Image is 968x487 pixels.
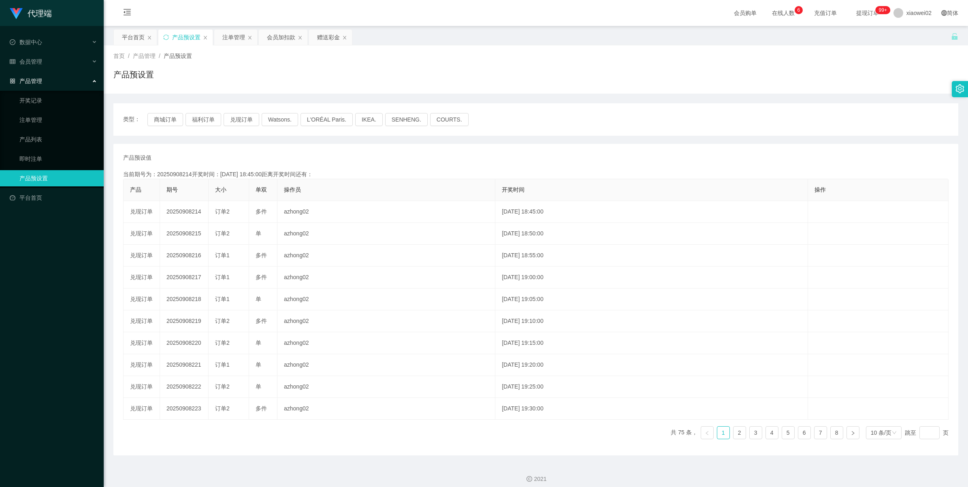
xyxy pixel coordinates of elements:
td: 20250908219 [160,310,209,332]
div: 产品预设置 [172,30,200,45]
li: 共 75 条， [671,426,697,439]
span: 多件 [256,405,267,412]
a: 注单管理 [19,112,97,128]
td: 兑现订单 [124,332,160,354]
span: 订单2 [215,318,230,324]
td: azhong02 [277,201,495,223]
span: 产品管理 [133,53,156,59]
span: 操作员 [284,186,301,193]
sup: 1109 [876,6,890,14]
i: 图标: appstore-o [10,78,15,84]
td: 兑现订单 [124,245,160,267]
span: 单 [256,383,261,390]
span: 充值订单 [810,10,841,16]
span: 多件 [256,274,267,280]
a: 产品列表 [19,131,97,147]
span: 订单2 [215,383,230,390]
i: 图标: close [203,35,208,40]
li: 6 [798,426,811,439]
span: 单双 [256,186,267,193]
td: [DATE] 19:25:00 [495,376,808,398]
td: azhong02 [277,332,495,354]
i: 图标: check-circle-o [10,39,15,45]
span: 提现订单 [852,10,883,16]
li: 3 [749,426,762,439]
a: 6 [798,427,810,439]
li: 5 [782,426,795,439]
a: 开奖记录 [19,92,97,109]
i: 图标: right [851,431,855,436]
i: 图标: close [298,35,303,40]
span: 订单1 [215,296,230,302]
button: 兑现订单 [224,113,259,126]
div: 10 条/页 [871,427,891,439]
button: 福利订单 [185,113,221,126]
div: 平台首页 [122,30,145,45]
a: 2 [733,427,746,439]
td: 20250908220 [160,332,209,354]
td: azhong02 [277,376,495,398]
td: 20250908214 [160,201,209,223]
span: 订单2 [215,340,230,346]
span: 订单1 [215,252,230,258]
button: 商城订单 [147,113,183,126]
sup: 6 [795,6,803,14]
td: 兑现订单 [124,201,160,223]
h1: 代理端 [28,0,52,26]
td: 20250908218 [160,288,209,310]
span: 单 [256,361,261,368]
span: 首页 [113,53,125,59]
span: 开奖时间 [502,186,525,193]
td: 兑现订单 [124,376,160,398]
i: 图标: copyright [527,476,532,482]
button: IKEA. [355,113,383,126]
span: 多件 [256,208,267,215]
td: [DATE] 19:05:00 [495,288,808,310]
td: [DATE] 18:45:00 [495,201,808,223]
div: 会员加扣款 [267,30,295,45]
span: / [159,53,160,59]
span: 产品 [130,186,141,193]
li: 1 [717,426,730,439]
td: 20250908216 [160,245,209,267]
span: 产品预设值 [123,154,151,162]
td: 20250908221 [160,354,209,376]
span: 产品预设置 [164,53,192,59]
span: 期号 [166,186,178,193]
td: 兑现订单 [124,288,160,310]
span: 产品管理 [10,78,42,84]
span: 单 [256,296,261,302]
td: azhong02 [277,310,495,332]
i: 图标: table [10,59,15,64]
a: 7 [814,427,827,439]
span: 会员管理 [10,58,42,65]
td: [DATE] 19:00:00 [495,267,808,288]
span: 订单2 [215,208,230,215]
td: 兑现订单 [124,310,160,332]
i: 图标: sync [163,34,169,40]
a: 代理端 [10,10,52,16]
i: 图标: close [342,35,347,40]
a: 图标: dashboard平台首页 [10,190,97,206]
i: 图标: unlock [951,33,958,40]
span: 订单2 [215,405,230,412]
li: 8 [830,426,843,439]
i: 图标: down [892,430,897,436]
span: 订单1 [215,274,230,280]
td: [DATE] 19:20:00 [495,354,808,376]
i: 图标: close [247,35,252,40]
a: 即时注单 [19,151,97,167]
td: azhong02 [277,354,495,376]
td: 兑现订单 [124,354,160,376]
img: logo.9652507e.png [10,8,23,19]
i: 图标: setting [955,84,964,93]
td: [DATE] 19:15:00 [495,332,808,354]
button: L'ORÉAL Paris. [301,113,353,126]
td: 兑现订单 [124,223,160,245]
li: 4 [765,426,778,439]
td: 20250908222 [160,376,209,398]
a: 5 [782,427,794,439]
td: azhong02 [277,288,495,310]
td: 兑现订单 [124,267,160,288]
td: 20250908217 [160,267,209,288]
